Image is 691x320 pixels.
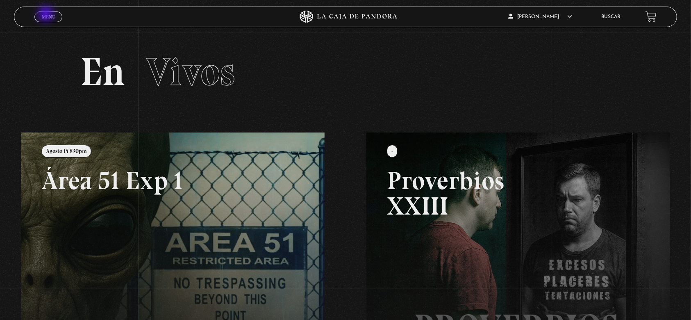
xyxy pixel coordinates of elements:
span: Vivos [146,48,235,95]
span: Cerrar [39,21,58,27]
h2: En [80,53,611,91]
span: [PERSON_NAME] [508,14,572,19]
span: Menu [42,14,55,19]
a: Buscar [602,14,621,19]
a: View your shopping cart [646,11,657,22]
